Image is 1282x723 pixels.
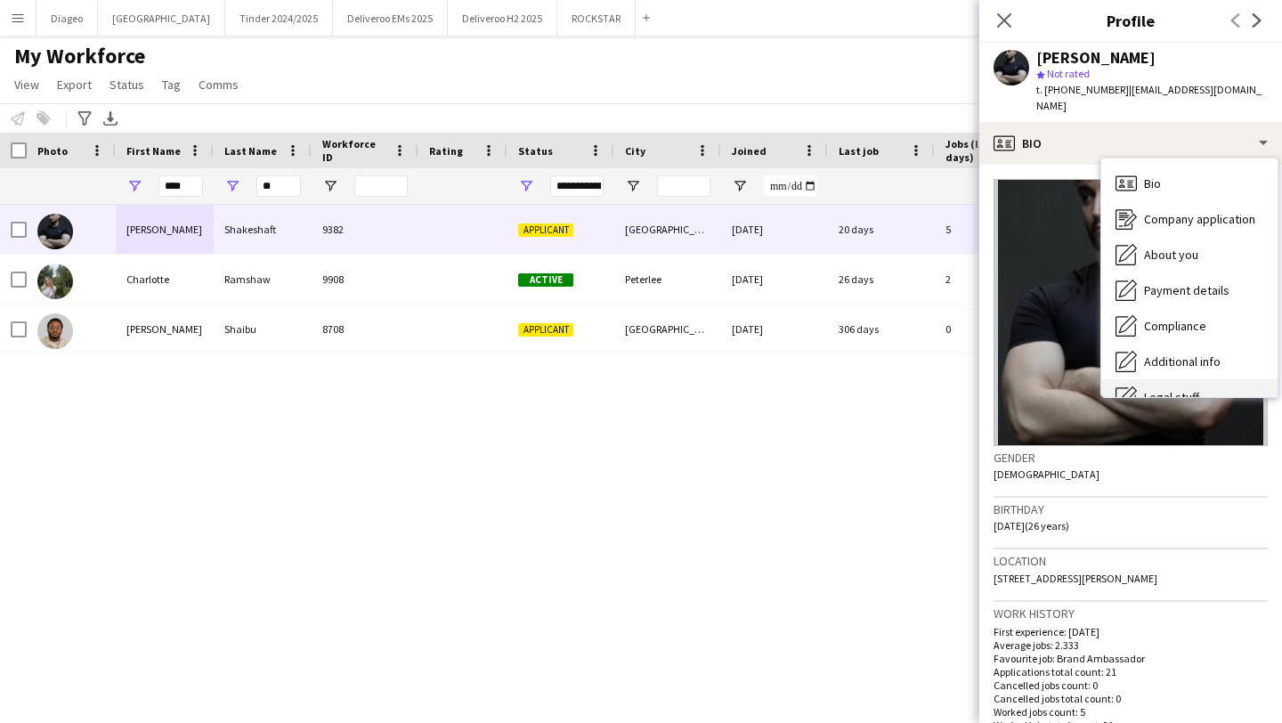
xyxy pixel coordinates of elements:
[1101,344,1278,379] div: Additional info
[322,137,386,164] span: Workforce ID
[225,1,333,36] button: Tinder 2024/2025
[557,1,636,36] button: ROCKSTAR
[1144,282,1229,298] span: Payment details
[1144,318,1206,334] span: Compliance
[214,205,312,254] div: Shakeshaft
[74,108,95,129] app-action-btn: Advanced filters
[256,175,301,197] input: Last Name Filter Input
[312,205,418,254] div: 9382
[1144,247,1198,263] span: About you
[1101,308,1278,344] div: Compliance
[994,501,1268,517] h3: Birthday
[1047,67,1090,80] span: Not rated
[312,305,418,353] div: 8708
[994,652,1268,665] p: Favourite job: Brand Ambassador
[935,255,1051,304] div: 2
[935,305,1051,353] div: 0
[116,305,214,353] div: [PERSON_NAME]
[110,77,144,93] span: Status
[1101,237,1278,272] div: About you
[721,305,828,353] div: [DATE]
[429,144,463,158] span: Rating
[614,255,721,304] div: Peterlee
[1101,166,1278,201] div: Bio
[518,273,573,287] span: Active
[37,264,73,299] img: Charlotte Ramshaw
[994,450,1268,466] h3: Gender
[162,77,181,93] span: Tag
[994,678,1268,692] p: Cancelled jobs count: 0
[37,1,98,36] button: Diageo
[994,519,1069,532] span: [DATE] (26 years)
[518,178,534,194] button: Open Filter Menu
[518,323,573,337] span: Applicant
[614,205,721,254] div: [GEOGRAPHIC_DATA]
[732,178,748,194] button: Open Filter Menu
[994,665,1268,678] p: Applications total count: 21
[1144,353,1221,370] span: Additional info
[333,1,448,36] button: Deliveroo EMs 2025
[518,223,573,237] span: Applicant
[199,77,239,93] span: Comms
[979,122,1282,165] div: Bio
[994,467,1099,481] span: [DEMOGRAPHIC_DATA]
[158,175,203,197] input: First Name Filter Input
[657,175,710,197] input: City Filter Input
[116,205,214,254] div: [PERSON_NAME]
[994,705,1268,719] p: Worked jobs count: 5
[312,255,418,304] div: 9908
[994,638,1268,652] p: Average jobs: 2.333
[126,178,142,194] button: Open Filter Menu
[979,9,1282,32] h3: Profile
[57,77,92,93] span: Export
[764,175,817,197] input: Joined Filter Input
[14,77,39,93] span: View
[155,73,188,96] a: Tag
[935,205,1051,254] div: 5
[224,178,240,194] button: Open Filter Menu
[14,43,145,69] span: My Workforce
[1144,389,1199,405] span: Legal stuff
[625,178,641,194] button: Open Filter Menu
[1101,272,1278,308] div: Payment details
[100,108,121,129] app-action-btn: Export XLSX
[37,313,73,349] img: Richard Shaibu
[98,1,225,36] button: [GEOGRAPHIC_DATA]
[994,179,1268,446] img: Crew avatar or photo
[7,73,46,96] a: View
[1036,50,1156,66] div: [PERSON_NAME]
[994,605,1268,621] h3: Work history
[721,205,828,254] div: [DATE]
[214,305,312,353] div: Shaibu
[614,305,721,353] div: [GEOGRAPHIC_DATA]
[994,625,1268,638] p: First experience: [DATE]
[945,137,1018,164] span: Jobs (last 90 days)
[1144,175,1161,191] span: Bio
[828,305,935,353] div: 306 days
[828,205,935,254] div: 20 days
[625,144,645,158] span: City
[214,255,312,304] div: Ramshaw
[1036,83,1262,112] span: | [EMAIL_ADDRESS][DOMAIN_NAME]
[354,175,408,197] input: Workforce ID Filter Input
[994,553,1268,569] h3: Location
[828,255,935,304] div: 26 days
[839,144,879,158] span: Last job
[37,214,73,249] img: Charlie Shakeshaft
[732,144,767,158] span: Joined
[102,73,151,96] a: Status
[37,144,68,158] span: Photo
[1144,211,1255,227] span: Company application
[191,73,246,96] a: Comms
[448,1,557,36] button: Deliveroo H2 2025
[116,255,214,304] div: Charlotte
[50,73,99,96] a: Export
[518,144,553,158] span: Status
[322,178,338,194] button: Open Filter Menu
[994,572,1157,585] span: [STREET_ADDRESS][PERSON_NAME]
[1101,201,1278,237] div: Company application
[994,692,1268,705] p: Cancelled jobs total count: 0
[126,144,181,158] span: First Name
[1101,379,1278,415] div: Legal stuff
[721,255,828,304] div: [DATE]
